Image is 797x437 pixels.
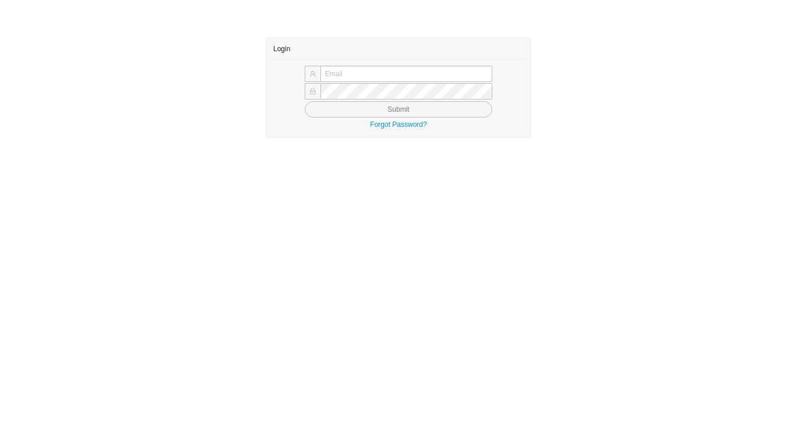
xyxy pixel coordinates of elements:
input: Email [320,66,492,82]
button: Submit [305,101,492,118]
a: Forgot Password? [370,120,426,129]
span: user [309,70,316,77]
div: Login [273,38,524,59]
span: lock [309,88,316,95]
